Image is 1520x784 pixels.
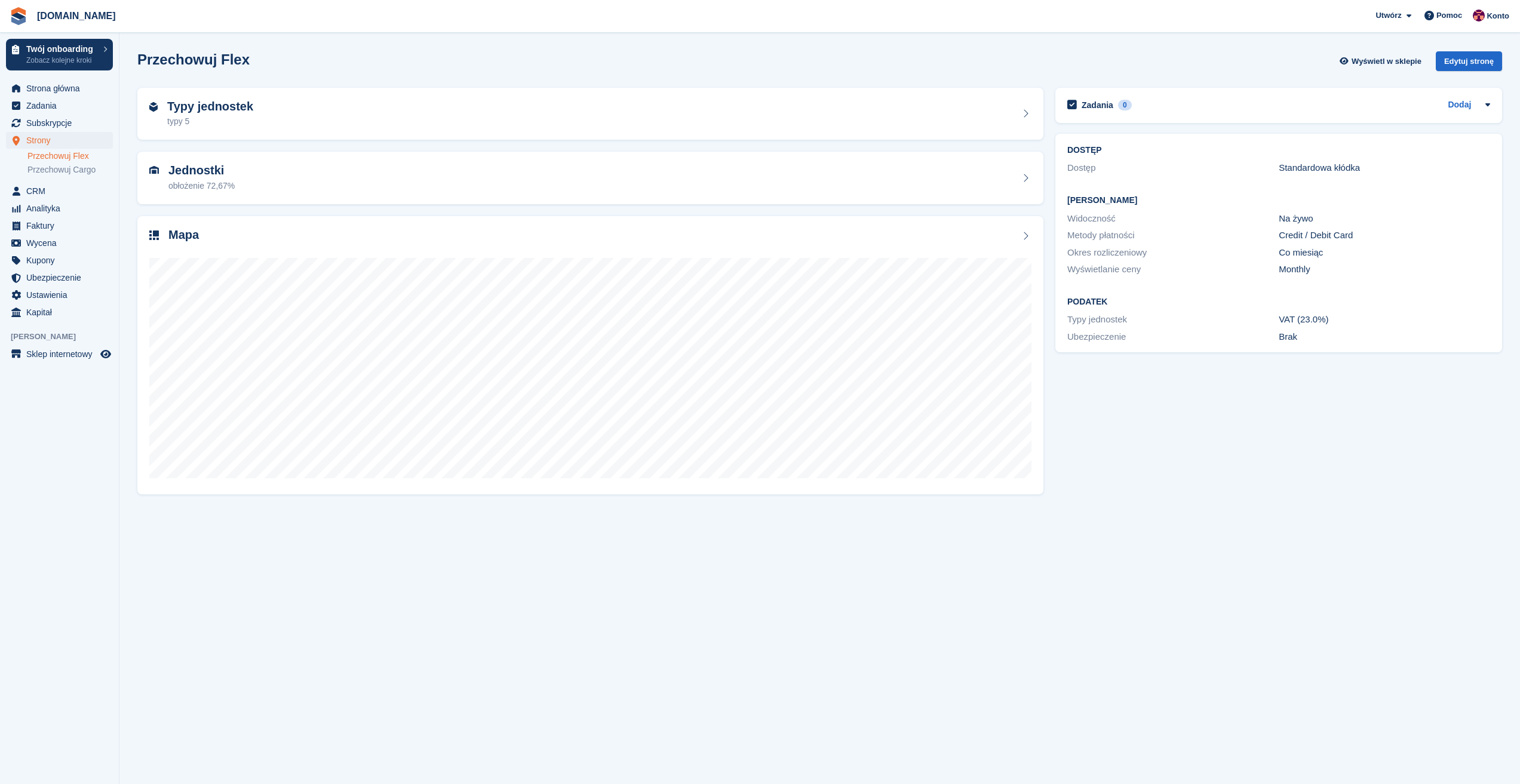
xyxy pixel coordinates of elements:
h2: Mapa [168,228,199,242]
a: Typy jednostek typy 5 [137,88,1043,140]
img: stora-icon-8386f47178a22dfd0bd8f6a31ec36ba5ce8667c1dd55bd0f319d3a0aa187defe.svg [10,7,27,25]
div: Na żywo [1279,212,1490,226]
a: Wyświetl w sklepie [1338,51,1426,71]
img: map-icn-33ee37083ee616e46c38cad1a60f524a97daa1e2b2c8c0bc3eb3415660979fc1.svg [149,230,159,240]
h2: [PERSON_NAME] [1067,196,1490,205]
div: typy 5 [167,115,253,128]
div: VAT (23.0%) [1279,313,1490,327]
a: Przechowuj Flex [27,150,113,162]
div: Brak [1279,330,1490,344]
a: Przechowuj Cargo [27,164,113,176]
span: CRM [26,183,98,199]
h2: Przechowuj Flex [137,51,250,67]
div: 0 [1118,100,1132,110]
div: Typy jednostek [1067,313,1279,327]
span: Analityka [26,200,98,217]
span: Subskrypcje [26,115,98,131]
a: menu [6,252,113,269]
p: Zobacz kolejne kroki [26,55,97,66]
a: Edytuj stronę [1436,51,1502,76]
a: menu [6,304,113,321]
a: menu [6,235,113,251]
a: menu [6,115,113,131]
a: [DOMAIN_NAME] [32,6,121,26]
a: menu [6,200,113,217]
a: Mapa [137,216,1043,495]
span: Strona główna [26,80,98,97]
span: Wyświetl w sklepie [1352,56,1421,67]
span: Faktury [26,217,98,234]
div: Widoczność [1067,212,1279,226]
div: Co miesiąc [1279,246,1490,260]
a: menu [6,183,113,199]
p: Twój onboarding [26,45,97,53]
a: menu [6,132,113,149]
a: menu [6,217,113,234]
a: Jednostki obłożenie 72,67% [137,152,1043,204]
a: menu [6,287,113,303]
a: menu [6,80,113,97]
h2: Typy jednostek [167,100,253,113]
div: Standardowa kłódka [1279,161,1490,175]
div: Wyświetlanie ceny [1067,263,1279,276]
div: Ubezpieczenie [1067,330,1279,344]
div: Dostęp [1067,161,1279,175]
a: menu [6,97,113,114]
span: Strony [26,132,98,149]
span: Sklep internetowy [26,346,98,362]
img: Mateusz Kacwin [1473,10,1485,21]
span: Wycena [26,235,98,251]
span: Ustawienia [26,287,98,303]
span: Konto [1487,10,1509,22]
div: obłożenie 72,67% [168,180,235,192]
a: menu [6,346,113,362]
div: Credit / Debit Card [1279,229,1490,242]
h2: Jednostki [168,164,235,177]
span: Pomoc [1436,10,1462,21]
h2: Podatek [1067,297,1490,307]
span: Zadania [26,97,98,114]
a: Dodaj [1448,99,1471,112]
a: menu [6,269,113,286]
span: [PERSON_NAME] [11,331,119,343]
img: unit-icn-7be61d7bf1b0ce9d3e12c5938cc71ed9869f7b940bace4675aadf7bd6d80202e.svg [149,166,159,174]
a: Podgląd sklepu [99,347,113,361]
span: Kapitał [26,304,98,321]
span: Ubezpieczenie [26,269,98,286]
h2: DOSTĘP [1067,146,1490,155]
span: Utwórz [1375,10,1401,21]
div: Okres rozliczeniowy [1067,246,1279,260]
span: Kupony [26,252,98,269]
div: Monthly [1279,263,1490,276]
h2: Zadania [1082,100,1113,110]
div: Edytuj stronę [1436,51,1502,71]
img: unit-type-icn-2b2737a686de81e16bb02015468b77c625bbabd49415b5ef34ead5e3b44a266d.svg [149,102,158,112]
a: Twój onboarding Zobacz kolejne kroki [6,39,113,70]
div: Metody płatności [1067,229,1279,242]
